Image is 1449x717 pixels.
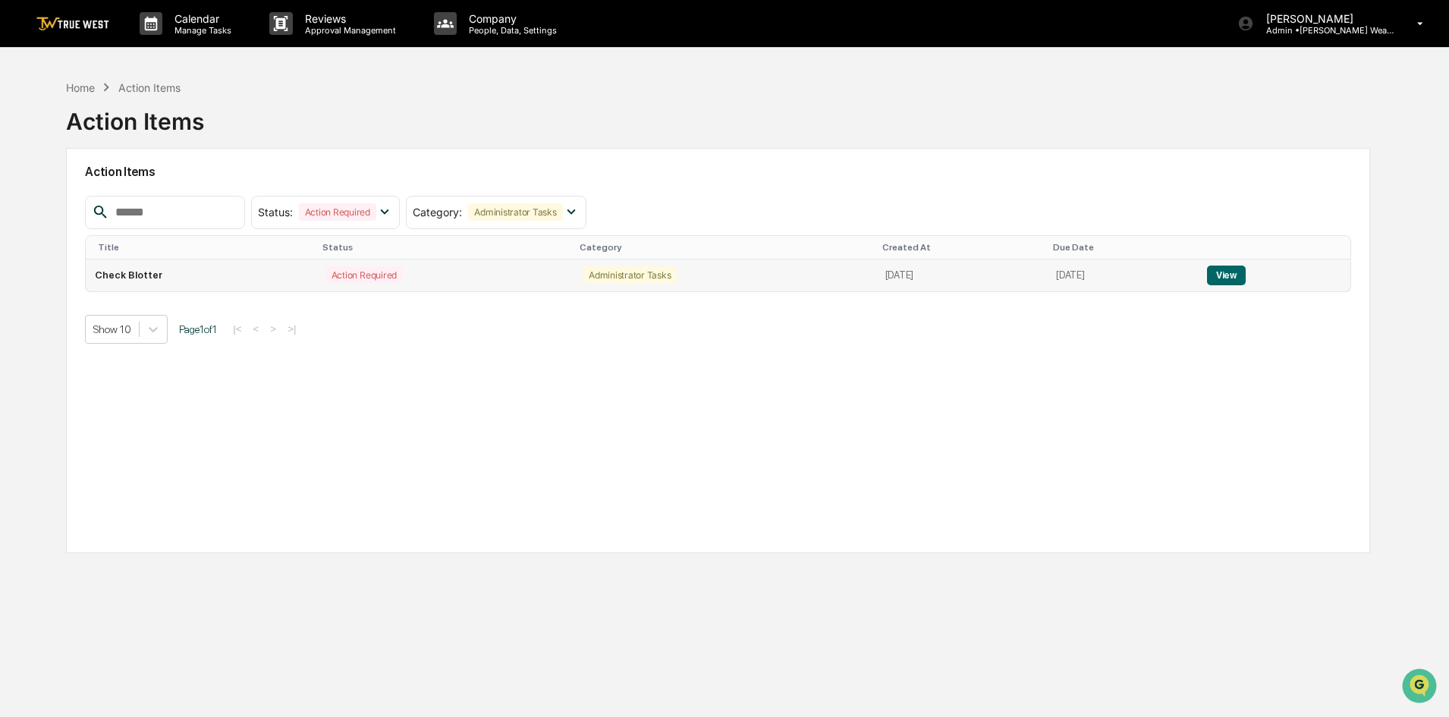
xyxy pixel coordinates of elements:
button: View [1207,266,1246,285]
div: Category [580,242,870,253]
button: |< [228,322,246,335]
span: Pylon [151,257,184,269]
div: Action Items [118,81,181,94]
div: Title [98,242,310,253]
a: View [1207,269,1246,281]
button: Start new chat [258,121,276,139]
span: Page 1 of 1 [179,323,217,335]
span: Attestations [125,191,188,206]
div: 🗄️ [110,193,122,205]
a: Powered byPylon [107,256,184,269]
a: 🔎Data Lookup [9,214,102,241]
p: [PERSON_NAME] [1254,12,1395,25]
div: Action Required [325,266,403,284]
td: [DATE] [1047,259,1198,291]
p: Admin • [PERSON_NAME] Wealth Management [1254,25,1395,36]
p: Calendar [162,12,239,25]
p: Manage Tasks [162,25,239,36]
h2: Action Items [85,165,1351,179]
a: 🖐️Preclearance [9,185,104,212]
div: 🔎 [15,222,27,234]
div: Action Items [66,96,204,135]
span: Preclearance [30,191,98,206]
button: > [266,322,281,335]
td: Check Blotter [86,259,316,291]
div: Home [66,81,95,94]
span: Status : [258,206,293,219]
img: 1746055101610-c473b297-6a78-478c-a979-82029cc54cd1 [15,116,42,143]
button: >| [283,322,300,335]
p: How can we help? [15,32,276,56]
p: Reviews [293,12,404,25]
div: Start new chat [52,116,249,131]
iframe: Open customer support [1400,667,1441,708]
div: 🖐️ [15,193,27,205]
div: Created At [882,242,1042,253]
div: Due Date [1053,242,1192,253]
div: Action Required [299,203,376,221]
a: 🗄️Attestations [104,185,194,212]
div: Status [322,242,567,253]
p: People, Data, Settings [457,25,564,36]
span: Data Lookup [30,220,96,235]
img: logo [36,17,109,31]
span: Category : [413,206,462,219]
div: We're available if you need us! [52,131,192,143]
td: [DATE] [876,259,1048,291]
button: < [249,322,264,335]
div: Administrator Tasks [468,203,562,221]
p: Approval Management [293,25,404,36]
div: Administrator Tasks [583,266,677,284]
p: Company [457,12,564,25]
